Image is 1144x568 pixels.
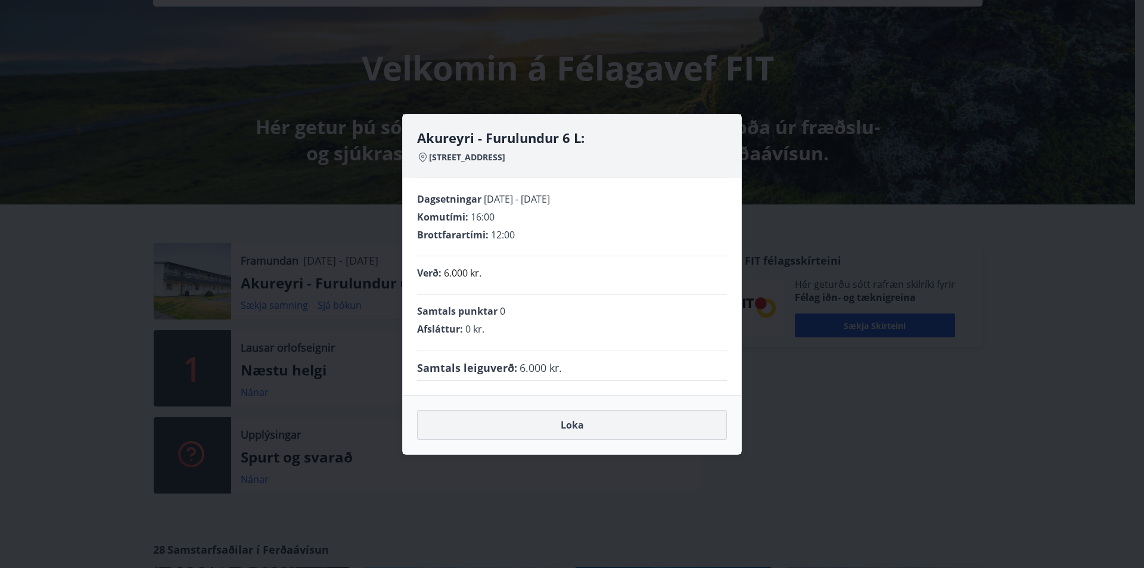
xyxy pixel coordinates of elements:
p: 6.000 kr. [444,266,481,280]
button: Loka [417,410,727,440]
span: 0 kr. [465,322,484,336]
span: 6.000 kr. [520,360,562,375]
span: [STREET_ADDRESS] [429,151,505,163]
span: Verð : [417,266,442,280]
span: Brottfarartími : [417,228,489,241]
span: Samtals leiguverð : [417,360,517,375]
span: Komutími : [417,210,468,224]
span: 0 [500,305,505,318]
span: Samtals punktar [417,305,498,318]
span: [DATE] - [DATE] [484,193,550,206]
h4: Akureyri - Furulundur 6 L: [417,129,727,147]
span: 12:00 [491,228,515,241]
span: 16:00 [471,210,495,224]
span: Afsláttur : [417,322,463,336]
span: Dagsetningar [417,193,481,206]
